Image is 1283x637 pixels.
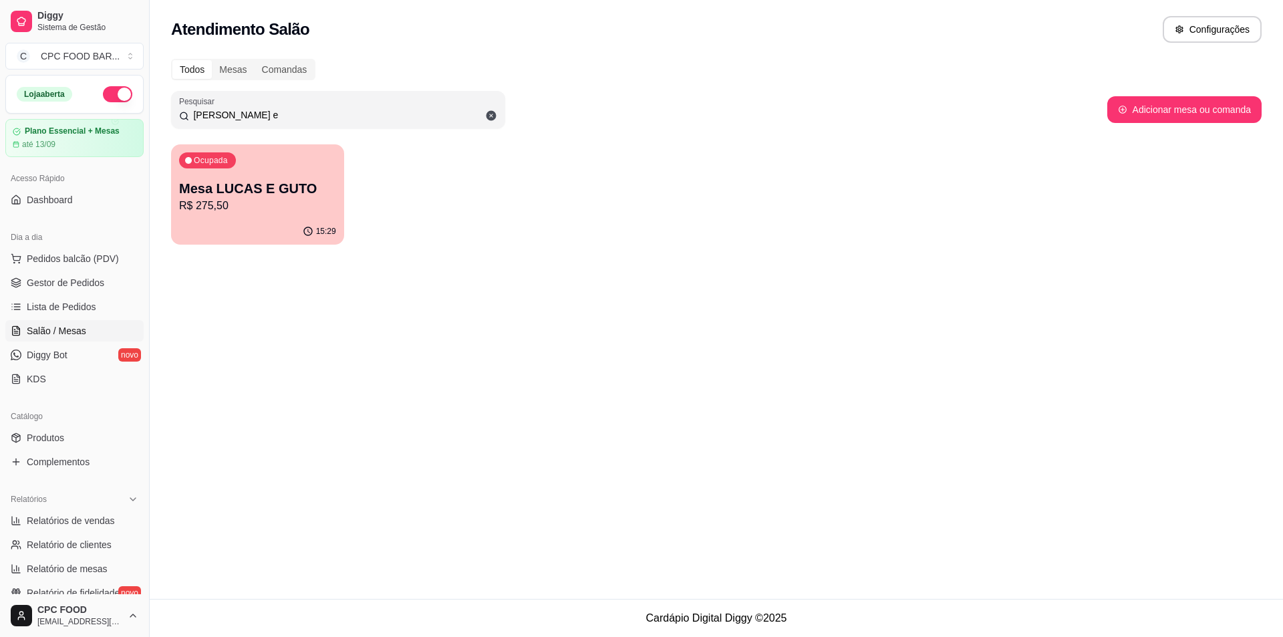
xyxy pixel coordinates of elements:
span: Lista de Pedidos [27,300,96,313]
a: Produtos [5,427,144,449]
p: Ocupada [194,155,228,166]
span: Dashboard [27,193,73,207]
span: Sistema de Gestão [37,22,138,33]
article: Plano Essencial + Mesas [25,126,120,136]
p: R$ 275,50 [179,198,336,214]
a: DiggySistema de Gestão [5,5,144,37]
p: 15:29 [316,226,336,237]
div: Comandas [255,60,315,79]
div: Mesas [212,60,254,79]
div: Dia a dia [5,227,144,248]
span: Relatório de clientes [27,538,112,551]
a: Dashboard [5,189,144,211]
a: Diggy Botnovo [5,344,144,366]
div: Catálogo [5,406,144,427]
span: Produtos [27,431,64,444]
a: Relatório de fidelidadenovo [5,582,144,604]
span: Complementos [27,455,90,469]
span: Salão / Mesas [27,324,86,338]
a: Relatórios de vendas [5,510,144,531]
a: Complementos [5,451,144,473]
a: Relatório de mesas [5,558,144,580]
div: CPC FOOD BAR ... [41,49,120,63]
h2: Atendimento Salão [171,19,309,40]
div: Loja aberta [17,87,72,102]
article: até 13/09 [22,139,55,150]
div: Todos [172,60,212,79]
span: Relatórios de vendas [27,514,115,527]
a: Lista de Pedidos [5,296,144,317]
span: Diggy Bot [27,348,67,362]
a: KDS [5,368,144,390]
a: Salão / Mesas [5,320,144,342]
span: Relatório de fidelidade [27,586,120,600]
button: Pedidos balcão (PDV) [5,248,144,269]
button: Configurações [1163,16,1262,43]
input: Pesquisar [189,108,497,122]
span: Diggy [37,10,138,22]
span: Gestor de Pedidos [27,276,104,289]
span: [EMAIL_ADDRESS][DOMAIN_NAME] [37,616,122,627]
p: Mesa LUCAS E GUTO [179,179,336,198]
button: OcupadaMesa LUCAS E GUTOR$ 275,5015:29 [171,144,344,245]
button: Alterar Status [103,86,132,102]
button: Adicionar mesa ou comanda [1107,96,1262,123]
button: CPC FOOD[EMAIL_ADDRESS][DOMAIN_NAME] [5,600,144,632]
button: Select a team [5,43,144,70]
a: Gestor de Pedidos [5,272,144,293]
span: KDS [27,372,46,386]
span: Pedidos balcão (PDV) [27,252,119,265]
span: Relatório de mesas [27,562,108,576]
footer: Cardápio Digital Diggy © 2025 [150,599,1283,637]
span: C [17,49,30,63]
label: Pesquisar [179,96,219,107]
a: Relatório de clientes [5,534,144,555]
span: CPC FOOD [37,604,122,616]
span: Relatórios [11,494,47,505]
a: Plano Essencial + Mesasaté 13/09 [5,119,144,157]
div: Acesso Rápido [5,168,144,189]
